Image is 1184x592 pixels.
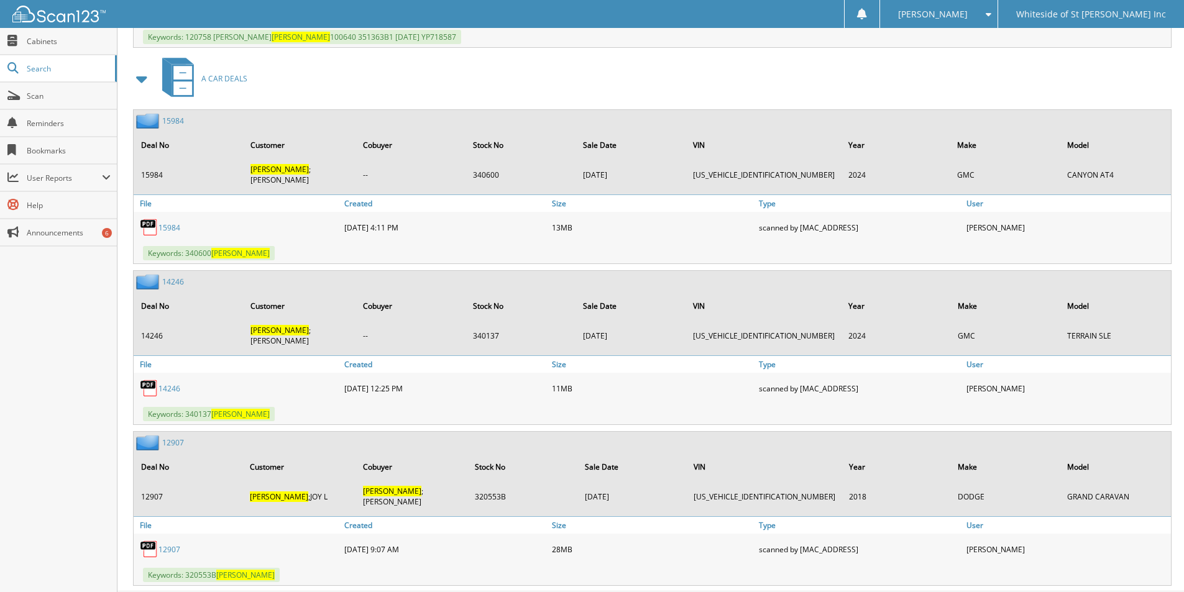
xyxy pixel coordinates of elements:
[211,248,270,258] span: [PERSON_NAME]
[341,215,549,240] div: [DATE] 4:11 PM
[27,118,111,129] span: Reminders
[1061,293,1170,319] th: Model
[951,159,1059,190] td: GMC
[756,356,963,373] a: Type
[842,132,950,158] th: Year
[162,437,184,448] a: 12907
[842,320,950,351] td: 2024
[952,293,1060,319] th: Make
[357,132,466,158] th: Cobuyer
[842,159,950,190] td: 2024
[136,113,162,129] img: folder2.png
[244,132,356,158] th: Customer
[27,36,111,47] span: Cabinets
[687,293,841,319] th: VIN
[952,320,1060,351] td: GMC
[687,454,842,480] th: VIN
[577,132,686,158] th: Sale Date
[244,293,356,319] th: Customer
[549,356,756,373] a: Size
[842,293,950,319] th: Year
[843,481,950,512] td: 2018
[134,517,341,534] a: File
[136,435,162,450] img: folder2.png
[27,227,111,238] span: Announcements
[467,293,576,319] th: Stock No
[162,116,184,126] a: 15984
[143,30,461,44] span: Keywords: 120758 [PERSON_NAME] 100640 351363B1 [DATE] YP718587
[357,320,466,351] td: --
[158,544,180,555] a: 12907
[951,132,1059,158] th: Make
[136,274,162,289] img: folder2.png
[272,32,330,42] span: [PERSON_NAME]
[963,537,1171,562] div: [PERSON_NAME]
[135,132,243,158] th: Deal No
[211,409,270,419] span: [PERSON_NAME]
[244,320,356,351] td: ;[PERSON_NAME]
[135,320,243,351] td: 14246
[363,486,421,496] span: [PERSON_NAME]
[357,481,467,512] td: ;[PERSON_NAME]
[756,537,963,562] div: scanned by [MAC_ADDRESS]
[12,6,106,22] img: scan123-logo-white.svg
[357,293,466,319] th: Cobuyer
[579,454,687,480] th: Sale Date
[250,491,308,502] span: [PERSON_NAME]
[135,454,242,480] th: Deal No
[756,517,963,534] a: Type
[577,293,686,319] th: Sale Date
[549,537,756,562] div: 28MB
[102,228,112,238] div: 6
[357,454,467,480] th: Cobuyer
[963,517,1171,534] a: User
[963,215,1171,240] div: [PERSON_NAME]
[843,454,950,480] th: Year
[244,454,356,480] th: Customer
[549,376,756,401] div: 11MB
[756,195,963,212] a: Type
[341,517,549,534] a: Created
[467,159,576,190] td: 340600
[140,540,158,558] img: PDF.png
[549,517,756,534] a: Size
[549,215,756,240] div: 13MB
[963,195,1171,212] a: User
[158,383,180,394] a: 14246
[143,246,275,260] span: Keywords: 340600
[1061,159,1170,190] td: CANYON AT4
[687,159,841,190] td: [US_VEHICLE_IDENTIFICATION_NUMBER]
[1016,11,1166,18] span: Whiteside of St [PERSON_NAME] Inc
[469,454,577,480] th: Stock No
[756,376,963,401] div: scanned by [MAC_ADDRESS]
[687,320,841,351] td: [US_VEHICLE_IDENTIFICATION_NUMBER]
[341,195,549,212] a: Created
[140,218,158,237] img: PDF.png
[341,537,549,562] div: [DATE] 9:07 AM
[579,481,687,512] td: [DATE]
[143,568,280,582] span: Keywords: 320553B
[357,159,466,190] td: --
[687,132,841,158] th: VIN
[341,376,549,401] div: [DATE] 12:25 PM
[27,200,111,211] span: Help
[135,481,242,512] td: 12907
[162,276,184,287] a: 14246
[155,54,247,103] a: A CAR DEALS
[140,379,158,398] img: PDF.png
[244,159,356,190] td: ;[PERSON_NAME]
[27,173,102,183] span: User Reports
[687,481,842,512] td: [US_VEHICLE_IDENTIFICATION_NUMBER]
[963,356,1171,373] a: User
[135,293,243,319] th: Deal No
[1061,454,1170,480] th: Model
[201,73,247,84] span: A CAR DEALS
[898,11,968,18] span: [PERSON_NAME]
[135,159,243,190] td: 15984
[341,356,549,373] a: Created
[467,132,576,158] th: Stock No
[577,159,686,190] td: [DATE]
[250,325,309,335] span: [PERSON_NAME]
[469,481,577,512] td: 320553B
[134,356,341,373] a: File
